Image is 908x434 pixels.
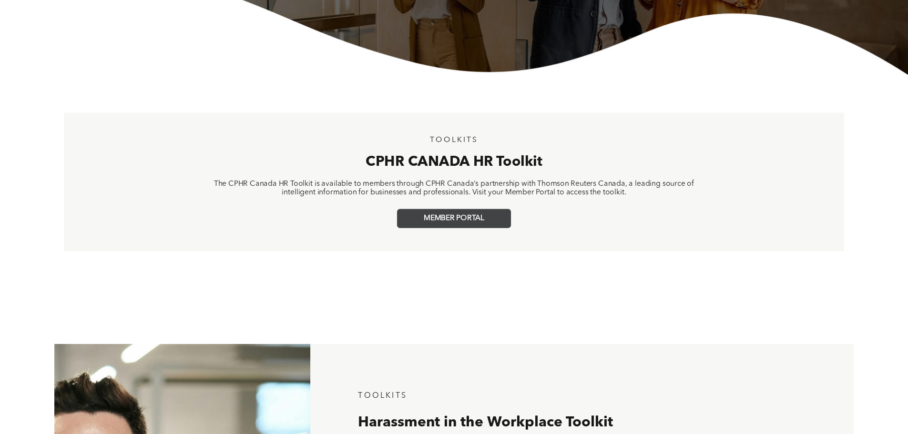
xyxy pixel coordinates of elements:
[397,209,511,228] a: MEMBER PORTAL
[430,137,478,144] span: TOOLKITS
[358,415,613,430] span: Harassment in the Workplace Toolkit
[424,214,484,223] span: MEMBER PORTAL
[366,155,542,169] span: CPHR CANADA HR Toolkit
[214,180,694,196] span: The CPHR Canada HR Toolkit is available to members through CPHR Canada’s partnership with Thomson...
[358,392,407,400] span: TOOLKITS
